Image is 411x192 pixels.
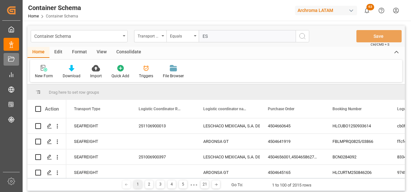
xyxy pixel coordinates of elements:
[203,165,252,180] div: ARDONSA GT
[231,182,243,188] div: Go To:
[138,32,160,39] div: Transport Type
[260,118,325,133] div: 4504660645
[111,73,129,79] div: Quick Add
[190,182,197,187] div: ● ● ●
[260,165,325,180] div: 4504645165
[360,3,374,18] button: show 63 new notifications
[163,73,184,79] div: File Browser
[74,107,100,111] span: Transport Type
[260,134,325,149] div: 4504641919
[374,3,389,18] button: Help Center
[332,107,362,111] span: Booking Number
[203,119,252,133] div: LESCHACO MEXICANA, S.A. DE C.V.
[356,30,402,42] button: Save
[166,30,199,42] button: open menu
[49,47,67,58] div: Edit
[260,149,325,165] div: 4504656001,4504658627,4504661334
[66,134,131,149] div: SEAFREIGHT
[325,134,389,149] div: FBLMPRQ0825/03866
[201,180,209,188] div: 21
[203,107,247,111] span: Logistic coordinator name
[67,47,92,58] div: Format
[134,30,166,42] button: open menu
[268,107,294,111] span: Purchase Order
[203,134,252,149] div: ARDONSA GT
[170,32,192,39] div: Equals
[27,134,66,149] div: Press SPACE to select this row.
[66,118,131,133] div: SEAFREIGHT
[325,165,389,180] div: HLCURTM250846206
[139,107,182,111] span: Logistic Coordinator Reference Number
[272,182,311,188] div: 1 to 100 of 2015 rows
[34,32,121,40] div: Container Schema
[31,30,128,42] button: open menu
[27,118,66,134] div: Press SPACE to select this row.
[203,150,252,165] div: LESCHACO MEXICANA, S.A. DE C.V.
[131,149,195,165] div: 251006900397
[45,106,59,112] div: Action
[199,30,296,42] input: Type to search
[366,4,374,10] span: 63
[66,165,131,180] div: SEAFREIGHT
[325,149,389,165] div: BCN0284092
[139,73,153,79] div: Triggers
[28,14,39,18] a: Home
[90,73,102,79] div: Import
[35,73,53,79] div: New Form
[49,90,99,95] span: Drag here to set row groups
[325,118,389,133] div: HLCUBO1250933614
[296,30,309,42] button: search button
[145,180,153,188] div: 2
[131,118,195,133] div: 251106900013
[27,149,66,165] div: Press SPACE to select this row.
[111,47,146,58] div: Consolidate
[134,180,142,188] div: 1
[295,4,360,16] button: Archroma LATAM
[156,180,164,188] div: 3
[179,180,187,188] div: 5
[168,180,176,188] div: 4
[27,165,66,180] div: Press SPACE to select this row.
[371,42,389,47] span: Ctrl/CMD + S
[28,3,81,13] div: Container Schema
[295,6,357,15] div: Archroma LATAM
[92,47,111,58] div: View
[63,73,80,79] div: Download
[27,47,49,58] div: Home
[66,149,131,165] div: SEAFREIGHT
